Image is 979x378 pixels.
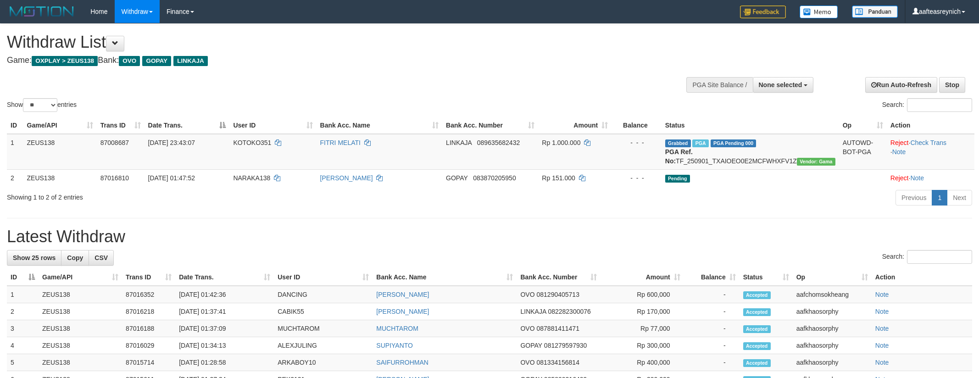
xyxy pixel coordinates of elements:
span: Copy [67,254,83,261]
td: TF_250901_TXAIOEO0E2MCFWHXFV1Z [662,134,839,170]
span: None selected [759,81,802,89]
th: Balance [612,117,662,134]
span: CSV [95,254,108,261]
h1: Latest Withdraw [7,228,972,246]
td: Rp 600,000 [601,286,684,303]
span: Pending [665,175,690,183]
div: - - - [615,173,658,183]
td: - [684,354,740,371]
span: Accepted [743,359,771,367]
span: LINKAJA [520,308,546,315]
th: Bank Acc. Number: activate to sort column ascending [442,117,538,134]
td: 1 [7,134,23,170]
div: PGA Site Balance / [686,77,752,93]
span: Copy 081290405713 to clipboard [537,291,579,298]
span: OVO [520,291,534,298]
span: GOPAY [142,56,171,66]
h4: Game: Bank: [7,56,644,65]
span: [DATE] 01:47:52 [148,174,195,182]
h1: Withdraw List [7,33,644,51]
span: 87016810 [100,174,129,182]
td: [DATE] 01:37:41 [175,303,274,320]
th: ID: activate to sort column descending [7,269,39,286]
a: Reject [890,139,909,146]
th: Game/API: activate to sort column ascending [23,117,97,134]
span: LINKAJA [446,139,472,146]
input: Search: [907,98,972,112]
a: 1 [932,190,947,206]
a: SUPIYANTO [376,342,413,349]
th: Action [887,117,974,134]
th: Status: activate to sort column ascending [740,269,793,286]
td: Rp 400,000 [601,354,684,371]
button: None selected [753,77,814,93]
td: MUCHTAROM [274,320,373,337]
td: - [684,303,740,320]
th: Op: activate to sort column ascending [839,117,887,134]
th: Bank Acc. Name: activate to sort column ascending [317,117,443,134]
a: Note [875,359,889,366]
a: FITRI MELATI [320,139,361,146]
a: MUCHTAROM [376,325,418,332]
a: CSV [89,250,114,266]
input: Search: [907,250,972,264]
span: Marked by aafchomsokheang [692,139,708,147]
td: 2 [7,169,23,186]
span: Accepted [743,308,771,316]
span: Vendor URL: https://trx31.1velocity.biz [797,158,835,166]
td: 3 [7,320,39,337]
th: Trans ID: activate to sort column ascending [97,117,145,134]
th: Bank Acc. Name: activate to sort column ascending [373,269,517,286]
th: Date Trans.: activate to sort column descending [145,117,230,134]
td: aafkhaosorphy [793,320,872,337]
td: · [887,169,974,186]
a: [PERSON_NAME] [376,308,429,315]
span: OVO [520,359,534,366]
th: Balance: activate to sort column ascending [684,269,740,286]
td: [DATE] 01:34:13 [175,337,274,354]
span: Grabbed [665,139,691,147]
th: Date Trans.: activate to sort column ascending [175,269,274,286]
span: OVO [119,56,140,66]
a: Show 25 rows [7,250,61,266]
td: ZEUS138 [23,169,97,186]
td: Rp 170,000 [601,303,684,320]
a: [PERSON_NAME] [320,174,373,182]
span: KOTOKO351 [233,139,271,146]
th: Bank Acc. Number: activate to sort column ascending [517,269,600,286]
th: Status [662,117,839,134]
label: Search: [882,98,972,112]
td: 87016218 [122,303,175,320]
span: Copy 089635682432 to clipboard [477,139,520,146]
span: NARAKA138 [233,174,270,182]
span: Accepted [743,342,771,350]
a: Note [910,174,924,182]
a: Note [875,291,889,298]
a: Next [947,190,972,206]
td: ALEXJULING [274,337,373,354]
th: Trans ID: activate to sort column ascending [122,269,175,286]
td: aafkhaosorphy [793,337,872,354]
td: - [684,320,740,337]
td: - [684,286,740,303]
td: 87016029 [122,337,175,354]
td: ZEUS138 [39,286,122,303]
span: [DATE] 23:43:07 [148,139,195,146]
th: ID [7,117,23,134]
td: ZEUS138 [39,337,122,354]
td: 87016188 [122,320,175,337]
span: OXPLAY > ZEUS138 [32,56,98,66]
a: Stop [939,77,965,93]
td: 87015714 [122,354,175,371]
td: 87016352 [122,286,175,303]
th: Amount: activate to sort column ascending [538,117,612,134]
th: User ID: activate to sort column ascending [274,269,373,286]
span: Rp 151.000 [542,174,575,182]
td: 5 [7,354,39,371]
td: [DATE] 01:42:36 [175,286,274,303]
td: CABIK55 [274,303,373,320]
a: Note [892,148,906,156]
a: Previous [896,190,932,206]
td: aafchomsokheang [793,286,872,303]
td: ZEUS138 [39,320,122,337]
